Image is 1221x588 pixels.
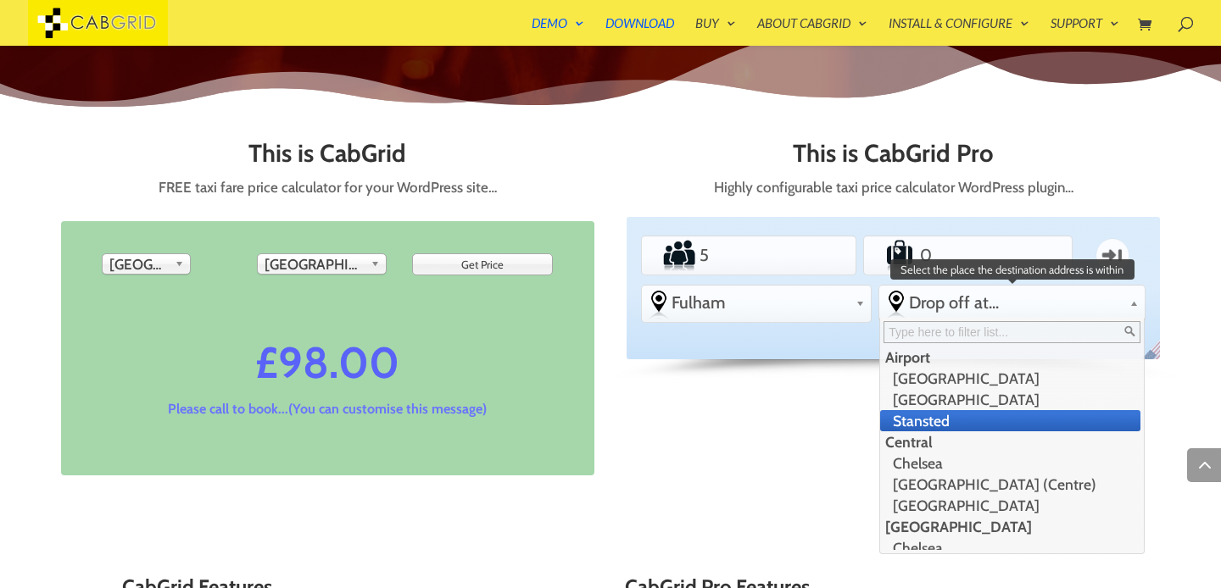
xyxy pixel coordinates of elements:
input: Number of Suitcases [917,238,1018,272]
li: Chelsea [880,537,1140,558]
input: Type here to filter list... [884,321,1140,343]
a: About CabGrid [757,17,867,46]
li: [GEOGRAPHIC_DATA] [880,516,1140,537]
h2: This is CabGrid Pro [627,140,1160,175]
div: Select the place the starting address falls within [642,286,871,319]
span: [GEOGRAPHIC_DATA] [109,254,168,275]
span: Drop off at... [909,292,1123,313]
li: Chelsea [880,452,1140,474]
a: Install & Configure [889,17,1029,46]
li: [GEOGRAPHIC_DATA] (Centre) [880,474,1140,495]
p: Highly configurable taxi price calculator WordPress plugin… [627,175,1160,200]
a: Download [605,17,674,46]
input: Get Price [412,253,554,275]
label: Number of Suitcases [866,238,917,272]
p: FREE taxi fare price calculator for your WordPress site… [61,175,594,200]
input: Number of Passengers [696,238,801,272]
a: CabGrid Taxi Plugin [28,12,168,30]
li: Central [880,431,1140,452]
i: £ [255,335,278,391]
li: [GEOGRAPHIC_DATA] [880,389,1140,410]
div: Pick up [102,253,191,275]
div: Select the place the destination address is within [879,286,1145,319]
li: [GEOGRAPHIC_DATA] [880,368,1140,389]
span: Fulham [672,292,849,313]
i: 98.00 [278,335,399,391]
span: [GEOGRAPHIC_DATA] [265,254,364,275]
li: [GEOGRAPHIC_DATA] [880,495,1140,516]
label: Number of Passengers [644,238,696,272]
p: Please call to book...(You can customise this message) [101,400,555,419]
li: Stansted [880,410,1140,431]
label: One-way [1081,230,1144,280]
a: Demo [532,17,584,46]
a: Support [1051,17,1119,46]
h2: This is CabGrid [61,140,594,175]
li: Airport [880,347,1140,368]
span: English [1137,339,1172,374]
div: Drop off [257,253,387,275]
a: Buy [695,17,736,46]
